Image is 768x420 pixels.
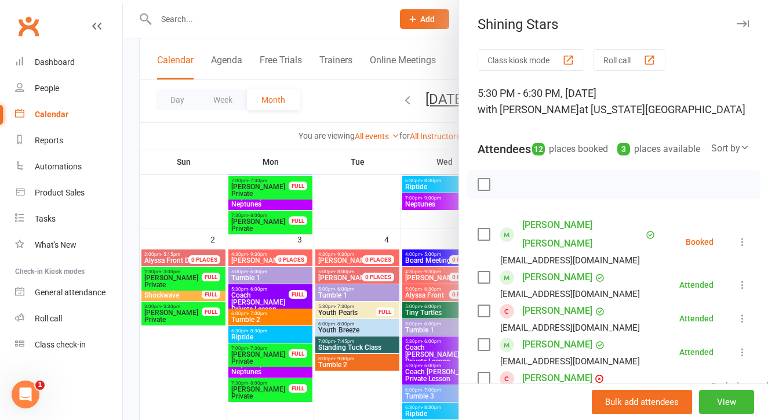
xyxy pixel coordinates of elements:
[15,232,122,258] a: What's New
[15,49,122,75] a: Dashboard
[35,110,68,119] div: Calendar
[35,136,63,145] div: Reports
[15,102,122,128] a: Calendar
[14,12,43,41] a: Clubworx
[686,238,714,246] div: Booked
[35,340,86,349] div: Class check-in
[15,154,122,180] a: Automations
[594,49,665,71] button: Roll call
[522,268,592,287] a: [PERSON_NAME]
[478,49,584,71] button: Class kiosk mode
[500,253,640,268] div: [EMAIL_ADDRESS][DOMAIN_NAME]
[15,206,122,232] a: Tasks
[617,141,700,157] div: places available
[478,85,749,118] div: 5:30 PM - 6:30 PM, [DATE]
[35,314,62,323] div: Roll call
[35,288,105,297] div: General attendance
[15,280,122,306] a: General attendance kiosk mode
[522,302,592,320] a: [PERSON_NAME]
[15,306,122,332] a: Roll call
[711,382,739,390] div: Booked
[711,141,749,156] div: Sort by
[592,390,692,414] button: Bulk add attendees
[35,57,75,67] div: Dashboard
[35,214,56,223] div: Tasks
[35,162,82,171] div: Automations
[679,281,714,289] div: Attended
[500,287,640,302] div: [EMAIL_ADDRESS][DOMAIN_NAME]
[500,354,640,369] div: [EMAIL_ADDRESS][DOMAIN_NAME]
[15,75,122,102] a: People
[699,390,754,414] button: View
[15,128,122,154] a: Reports
[459,16,768,32] div: Shining Stars
[35,381,45,390] span: 1
[15,332,122,358] a: Class kiosk mode
[522,335,592,354] a: [PERSON_NAME]
[522,216,643,253] a: [PERSON_NAME] [PERSON_NAME]
[478,141,531,157] div: Attendees
[15,180,122,206] a: Product Sales
[35,84,59,93] div: People
[617,143,630,155] div: 3
[532,143,545,155] div: 12
[12,381,39,408] iframe: Intercom live chat
[35,188,85,197] div: Product Sales
[579,103,745,115] span: at [US_STATE][GEOGRAPHIC_DATA]
[679,314,714,323] div: Attended
[478,103,579,115] span: with [PERSON_NAME]
[35,240,77,249] div: What's New
[532,141,608,157] div: places booked
[522,369,592,388] a: [PERSON_NAME]
[679,348,714,356] div: Attended
[500,320,640,335] div: [EMAIL_ADDRESS][DOMAIN_NAME]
